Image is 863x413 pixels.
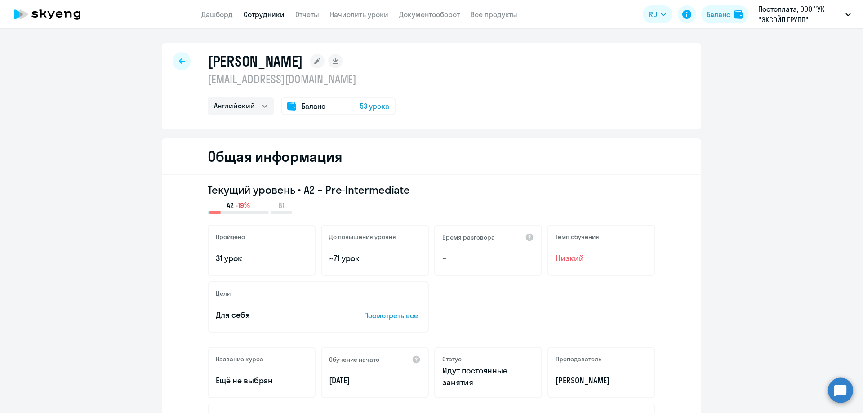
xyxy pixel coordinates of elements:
[643,5,672,23] button: RU
[399,10,460,19] a: Документооборот
[329,355,379,364] h5: Обучение начато
[216,375,307,386] p: Ещё не выбран
[556,233,599,241] h5: Темп обучения
[707,9,730,20] div: Баланс
[216,233,245,241] h5: Пройдено
[471,10,517,19] a: Все продукты
[329,375,421,386] p: [DATE]
[649,9,657,20] span: RU
[227,200,234,210] span: A2
[216,355,263,363] h5: Название курса
[442,253,534,264] p: –
[302,101,325,111] span: Баланс
[556,375,647,386] p: [PERSON_NAME]
[442,233,495,241] h5: Время разговора
[364,310,421,321] p: Посмотреть все
[216,309,336,321] p: Для себя
[208,147,342,165] h2: Общая информация
[278,200,285,210] span: B1
[754,4,855,25] button: Постоплата, ООО "УК "ЭКСОЙЛ ГРУПП"
[442,365,534,388] p: Идут постоянные занятия
[442,355,462,363] h5: Статус
[216,253,307,264] p: 31 урок
[295,10,319,19] a: Отчеты
[329,253,421,264] p: ~71 урок
[556,355,601,363] h5: Преподаватель
[244,10,285,19] a: Сотрудники
[201,10,233,19] a: Дашборд
[360,101,389,111] span: 53 урока
[216,289,231,298] h5: Цели
[734,10,743,19] img: balance
[236,200,250,210] span: -19%
[556,253,647,264] span: Низкий
[208,182,655,197] h3: Текущий уровень • A2 – Pre-Intermediate
[208,72,396,86] p: [EMAIL_ADDRESS][DOMAIN_NAME]
[701,5,748,23] button: Балансbalance
[758,4,842,25] p: Постоплата, ООО "УК "ЭКСОЙЛ ГРУПП"
[329,233,396,241] h5: До повышения уровня
[330,10,388,19] a: Начислить уроки
[208,52,303,70] h1: [PERSON_NAME]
